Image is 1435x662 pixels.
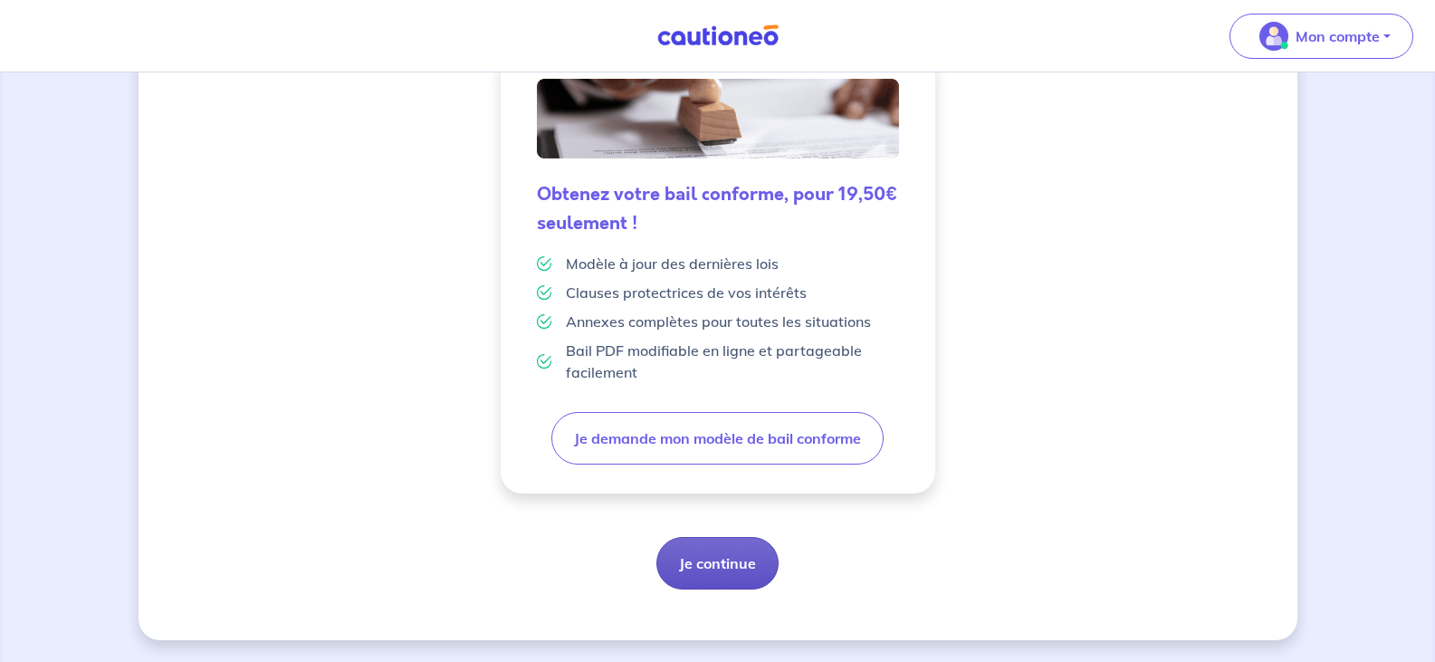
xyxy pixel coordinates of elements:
[537,180,899,238] h5: Obtenez votre bail conforme, pour 19,50€ seulement !
[1259,22,1288,51] img: illu_account_valid_menu.svg
[656,537,779,590] button: Je continue
[1296,25,1380,47] p: Mon compte
[1229,14,1413,59] button: illu_account_valid_menu.svgMon compte
[551,412,884,465] button: Je demande mon modèle de bail conforme
[566,311,871,332] p: Annexes complètes pour toutes les situations
[566,253,779,274] p: Modèle à jour des dernières lois
[566,282,807,303] p: Clauses protectrices de vos intérêts
[566,340,899,383] p: Bail PDF modifiable en ligne et partageable facilement
[537,79,899,158] img: valid-lease.png
[650,24,786,47] img: Cautioneo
